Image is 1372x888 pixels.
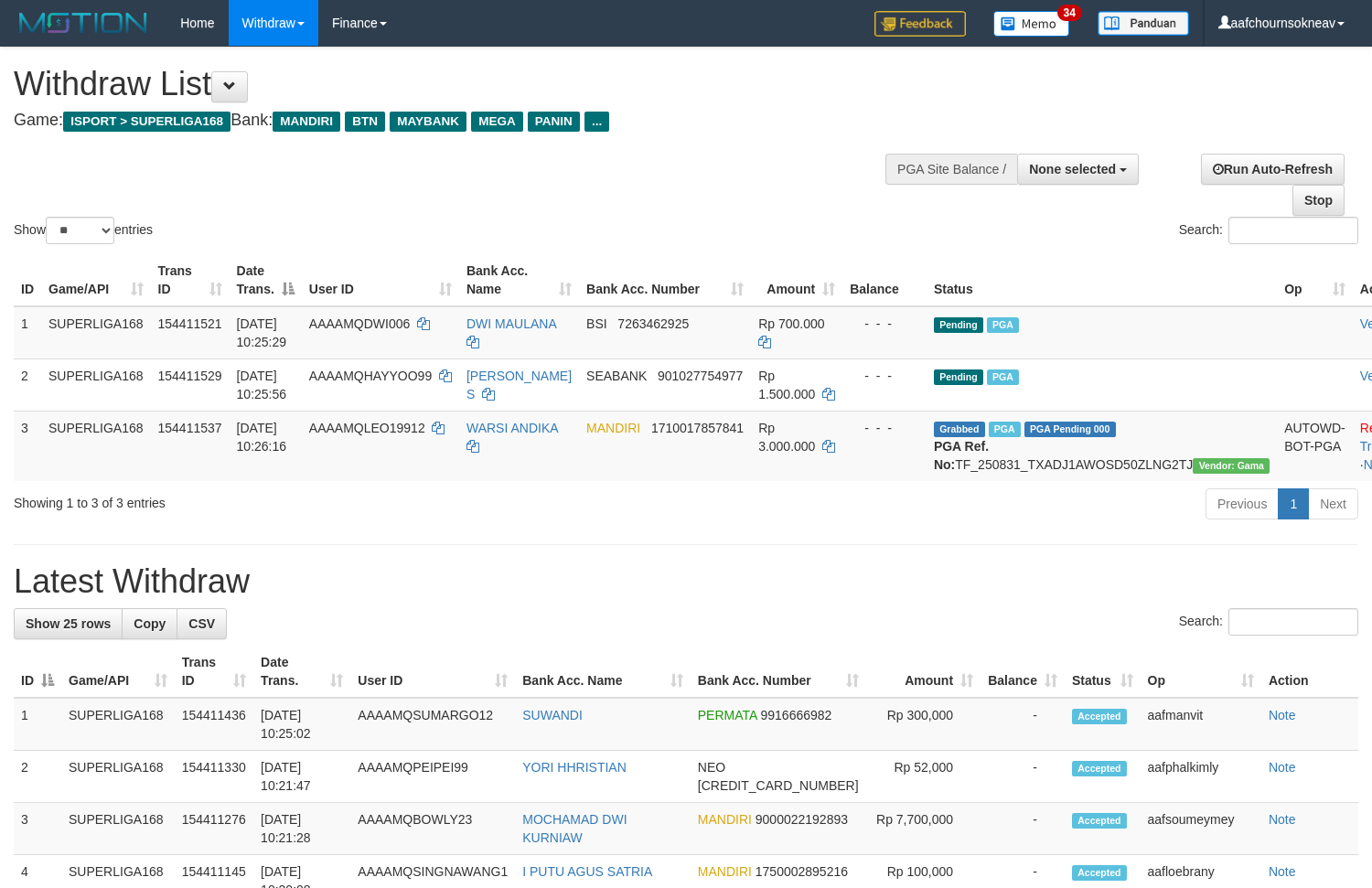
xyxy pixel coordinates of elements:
span: PGA Pending [1024,422,1116,437]
a: WARSI ANDIKA [466,421,558,435]
td: AUTOWD-BOT-PGA [1277,411,1353,481]
a: Copy [122,608,177,639]
th: Status [927,254,1277,306]
span: AAAAMQLEO19912 [309,421,425,435]
a: SUWANDI [522,708,583,722]
th: Op: activate to sort column ascending [1277,254,1353,306]
a: I PUTU AGUS SATRIA [522,864,652,879]
td: [DATE] 10:21:47 [253,751,350,803]
a: Note [1269,708,1296,722]
span: MANDIRI [273,112,340,132]
span: [DATE] 10:25:29 [237,316,287,349]
a: Show 25 rows [14,608,123,639]
th: Bank Acc. Name: activate to sort column ascending [459,254,579,306]
td: SUPERLIGA168 [61,751,175,803]
span: SEABANK [586,369,647,383]
td: Rp 7,700,000 [866,803,981,855]
span: Accepted [1072,865,1127,881]
h1: Latest Withdraw [14,563,1358,600]
span: Copy 1750002895216 to clipboard [756,864,848,879]
span: MANDIRI [586,421,640,435]
span: PANIN [528,112,580,132]
img: Button%20Memo.svg [993,11,1070,37]
a: CSV [177,608,227,639]
a: Stop [1292,185,1345,216]
span: Show 25 rows [26,616,111,631]
th: Game/API: activate to sort column ascending [41,254,151,306]
td: - [981,698,1065,751]
span: BSI [586,316,607,331]
a: Previous [1206,488,1279,519]
span: None selected [1029,162,1116,177]
a: Run Auto-Refresh [1201,154,1345,185]
b: PGA Ref. No: [934,439,989,472]
th: User ID: activate to sort column ascending [302,254,459,306]
span: Copy 901027754977 to clipboard [658,369,743,383]
label: Search: [1179,608,1358,636]
span: MAYBANK [390,112,466,132]
th: Trans ID: activate to sort column ascending [151,254,230,306]
h4: Game: Bank: [14,112,896,130]
label: Show entries [14,217,153,244]
span: Copy 7263462925 to clipboard [617,316,689,331]
td: SUPERLIGA168 [41,411,151,481]
td: Rp 52,000 [866,751,981,803]
th: Game/API: activate to sort column ascending [61,646,175,698]
td: AAAAMQSUMARGO12 [350,698,515,751]
td: 2 [14,751,61,803]
a: [PERSON_NAME] S [466,369,572,401]
div: - - - [850,419,919,437]
span: Copy 1710017857841 to clipboard [651,421,744,435]
span: [DATE] 10:25:56 [237,369,287,401]
span: MEGA [471,112,523,132]
td: 3 [14,803,61,855]
td: [DATE] 10:25:02 [253,698,350,751]
td: SUPERLIGA168 [41,306,151,359]
td: 154411436 [175,698,253,751]
td: - [981,751,1065,803]
th: Status: activate to sort column ascending [1065,646,1141,698]
th: Bank Acc. Name: activate to sort column ascending [515,646,691,698]
span: [DATE] 10:26:16 [237,421,287,454]
td: SUPERLIGA168 [61,803,175,855]
span: 154411521 [158,316,222,331]
a: Note [1269,812,1296,827]
td: aafmanvit [1141,698,1261,751]
a: DWI MAULANA [466,316,556,331]
span: Marked by aafsoycanthlai [989,422,1021,437]
img: MOTION_logo.png [14,9,153,37]
td: 154411276 [175,803,253,855]
span: Marked by aafsengchandara [987,369,1019,385]
th: Amount: activate to sort column ascending [751,254,842,306]
span: Marked by aafsoycanthlai [987,317,1019,333]
div: PGA Site Balance / [885,154,1017,185]
span: Pending [934,317,983,333]
span: Accepted [1072,813,1127,829]
select: Showentries [46,217,114,244]
div: - - - [850,367,919,385]
td: Rp 300,000 [866,698,981,751]
th: ID: activate to sort column descending [14,646,61,698]
th: Op: activate to sort column ascending [1141,646,1261,698]
span: CSV [188,616,215,631]
td: SUPERLIGA168 [61,698,175,751]
span: 154411537 [158,421,222,435]
span: AAAAMQHAYYOO99 [309,369,432,383]
td: 2 [14,358,41,411]
th: Date Trans.: activate to sort column ascending [253,646,350,698]
span: Copy 9916666982 to clipboard [761,708,832,722]
span: Rp 700.000 [758,316,824,331]
label: Search: [1179,217,1358,244]
td: 1 [14,698,61,751]
th: Balance [842,254,927,306]
input: Search: [1228,217,1358,244]
td: AAAAMQPEIPEI99 [350,751,515,803]
a: 1 [1278,488,1309,519]
span: ... [584,112,609,132]
td: AAAAMQBOWLY23 [350,803,515,855]
span: MANDIRI [698,864,752,879]
th: User ID: activate to sort column ascending [350,646,515,698]
span: Pending [934,369,983,385]
td: 154411330 [175,751,253,803]
th: Trans ID: activate to sort column ascending [175,646,253,698]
